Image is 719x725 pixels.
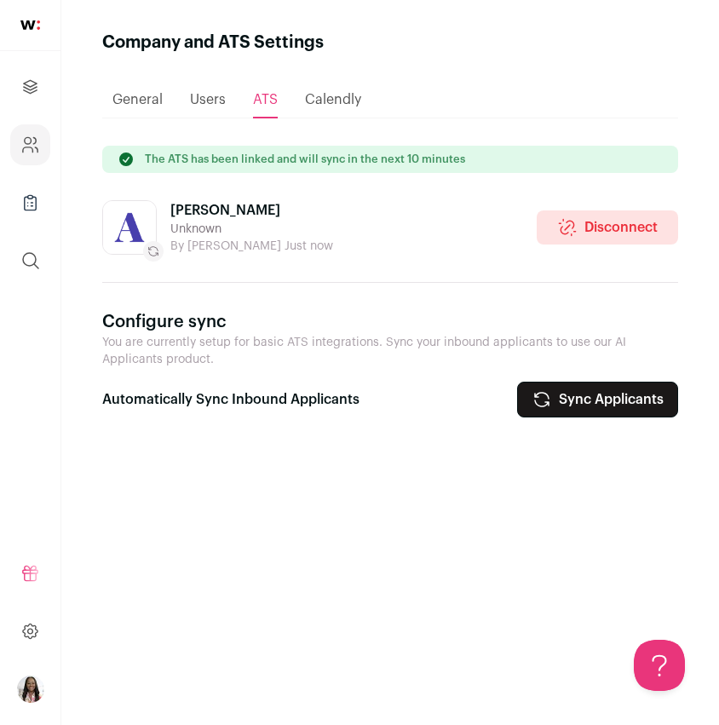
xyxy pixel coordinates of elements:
[17,676,44,703] button: Open dropdown
[517,382,678,417] button: Sync Applicants
[305,93,361,106] span: Calendly
[112,83,163,117] a: General
[305,83,361,117] a: Calendly
[102,334,678,368] p: You are currently setup for basic ATS integrations. Sync your inbound applicants to use our AI Ap...
[102,389,359,410] p: Automatically Sync Inbound Applicants
[20,20,40,30] img: wellfound-shorthand-0d5821cbd27db2630d0214b213865d53afaa358527fdda9d0ea32b1df1b89c2c.svg
[537,210,678,245] a: Disconnect
[170,238,333,255] p: By [PERSON_NAME] Just now
[190,93,226,106] span: Users
[102,31,324,55] h1: Company and ATS Settings
[170,200,333,221] div: [PERSON_NAME]
[103,201,156,254] img: Ashby_Square_Logo_3uQWavw.png
[10,124,50,165] a: Company and ATS Settings
[102,310,678,334] p: Configure sync
[190,83,226,117] a: Users
[10,182,50,223] a: Company Lists
[112,93,163,106] span: General
[10,66,50,107] a: Projects
[634,640,685,691] iframe: Help Scout Beacon - Open
[17,676,44,703] img: 20087839-medium_jpg
[145,152,465,166] p: The ATS has been linked and will sync in the next 10 minutes
[170,221,333,238] p: Unknown
[253,93,278,106] span: ATS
